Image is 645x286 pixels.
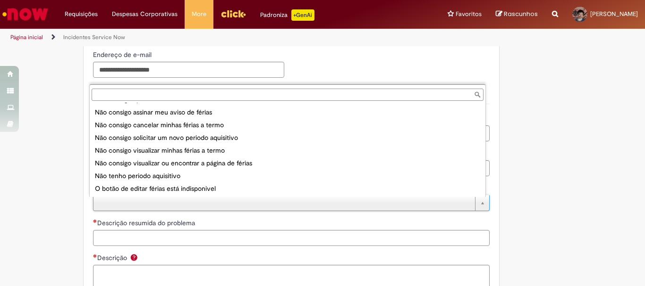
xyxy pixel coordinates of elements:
div: Não consigo solicitar um novo periodo aquisitivo [92,131,484,144]
ul: Sintomas [90,103,485,197]
div: Não consigo cancelar minhas férias a termo [92,119,484,131]
div: Não consigo assinar meu aviso de férias [92,106,484,119]
div: Não consigo visualizar ou encontrar a página de férias [92,157,484,170]
div: O botão de editar férias está indisponivel [92,182,484,195]
div: Não consigo visualizar minhas férias a termo [92,144,484,157]
div: Não tenho periodo aquisitivo [92,170,484,182]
